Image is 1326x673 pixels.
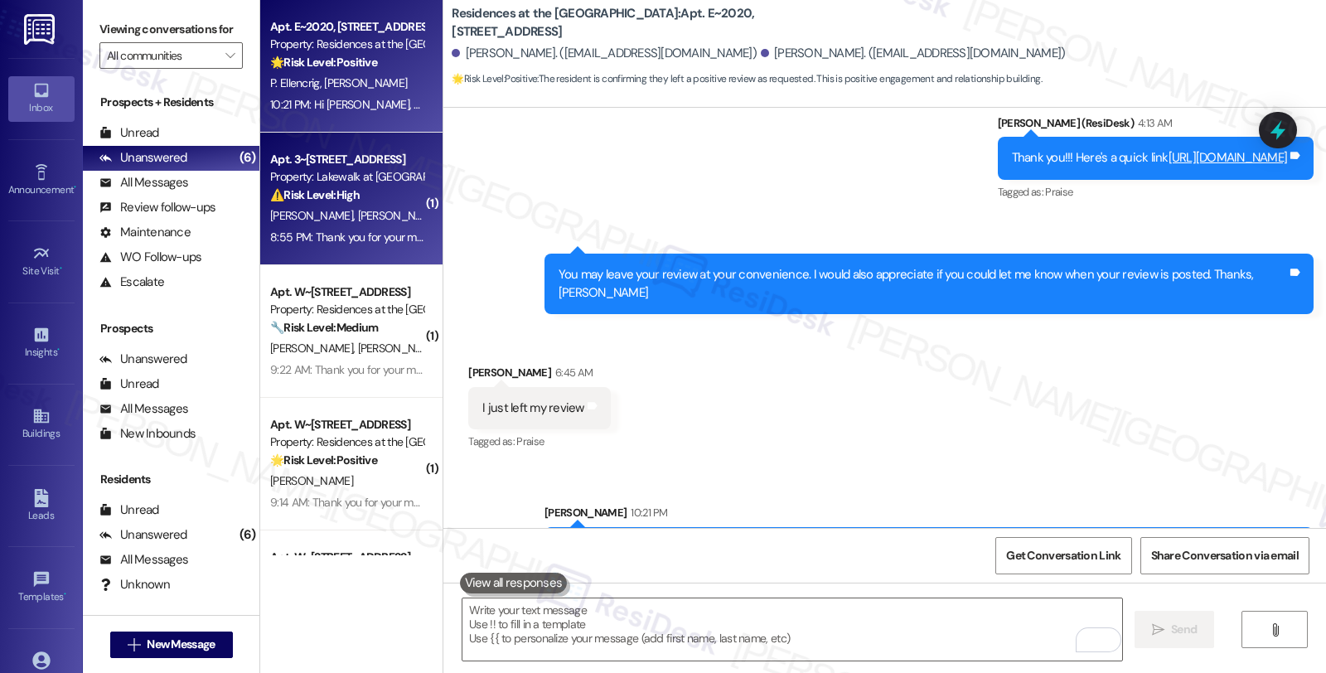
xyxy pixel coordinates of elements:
div: Unanswered [99,149,187,167]
div: Review follow-ups [99,199,215,216]
div: [PERSON_NAME] (ResiDesk) [998,114,1314,138]
span: [PERSON_NAME] [358,341,441,356]
span: P. Ellencrig [270,75,324,90]
div: Apt. E~2020, [STREET_ADDRESS] [270,18,423,36]
div: Escalate [99,274,164,291]
div: 10:21 PM [627,504,667,521]
strong: 🌟 Risk Level: Positive [270,55,377,70]
span: Share Conversation via email [1151,547,1299,564]
div: [PERSON_NAME]. ([EMAIL_ADDRESS][DOMAIN_NAME]) [761,45,1066,62]
span: [PERSON_NAME] [270,473,353,488]
div: You may leave your review at your convenience. I would also appreciate if you could let me know w... [559,266,1287,302]
span: [PERSON_NAME] [270,208,358,223]
span: • [64,588,66,600]
div: 9:14 AM: Thank you for your message. Our offices are currently closed, but we will contact you wh... [270,495,1239,510]
div: (6) [235,145,260,171]
div: Apt. W~[STREET_ADDRESS] [270,549,423,566]
div: Property: Lakewalk at [GEOGRAPHIC_DATA] [270,168,423,186]
div: Property: Residences at the [GEOGRAPHIC_DATA] [270,36,423,53]
i:  [1152,623,1164,637]
div: Apt. W~[STREET_ADDRESS] [270,416,423,433]
div: Prospects + Residents [83,94,259,111]
div: Property: Residences at the [GEOGRAPHIC_DATA] [270,433,423,451]
div: [PERSON_NAME]. ([EMAIL_ADDRESS][DOMAIN_NAME]) [452,45,757,62]
i:  [225,49,235,62]
div: New Inbounds [99,425,196,443]
b: Residences at the [GEOGRAPHIC_DATA]: Apt. E~2020, [STREET_ADDRESS] [452,5,783,41]
textarea: To enrich screen reader interactions, please activate Accessibility in Grammarly extension settings [462,598,1122,661]
div: Tagged as: [468,429,610,453]
div: [PERSON_NAME] [544,504,1314,527]
div: Apt. 3~[STREET_ADDRESS] [270,151,423,168]
div: Unanswered [99,526,187,544]
span: [PERSON_NAME] [325,75,408,90]
button: New Message [110,632,233,658]
i:  [1269,623,1281,637]
div: I just left my review [482,399,583,417]
div: All Messages [99,174,188,191]
div: Maintenance [99,224,191,241]
a: Buildings [8,402,75,447]
span: Praise [516,434,544,448]
div: Unread [99,375,159,393]
div: Unanswered [99,351,187,368]
a: Site Visit • [8,240,75,284]
div: Unread [99,124,159,142]
button: Send [1135,611,1215,648]
div: Unknown [99,576,170,593]
span: [PERSON_NAME] [358,208,441,223]
a: Templates • [8,565,75,610]
span: Send [1171,621,1197,638]
div: Apt. W~[STREET_ADDRESS] [270,283,423,301]
div: Thank you!!! Here's a quick link [1012,149,1288,167]
button: Get Conversation Link [995,537,1131,574]
span: : The resident is confirming they left a positive review as requested. This is positive engagemen... [452,70,1042,88]
span: New Message [147,636,215,653]
strong: 🔧 Risk Level: Medium [270,320,378,335]
div: Property: Residences at the [GEOGRAPHIC_DATA] [270,301,423,318]
button: Share Conversation via email [1140,537,1309,574]
strong: 🌟 Risk Level: Positive [270,453,377,467]
i:  [128,638,140,651]
span: • [60,263,62,274]
span: Get Conversation Link [1006,547,1120,564]
strong: ⚠️ Risk Level: High [270,187,360,202]
div: All Messages [99,400,188,418]
div: 8:55 PM: Thank you for your message. Our offices are currently closed, but we will contact you wh... [270,230,1242,245]
span: • [57,344,60,356]
div: All Messages [99,551,188,569]
span: [PERSON_NAME] [270,341,358,356]
div: WO Follow-ups [99,249,201,266]
a: [URL][DOMAIN_NAME] [1169,149,1288,166]
strong: 🌟 Risk Level: Positive [452,72,537,85]
a: Insights • [8,321,75,366]
div: 4:13 AM [1134,114,1172,132]
div: (6) [235,522,260,548]
div: 10:21 PM: Hi [PERSON_NAME], thank you so much for letting me know! I really appreciate you taking... [270,97,1214,112]
div: Prospects [83,320,259,337]
label: Viewing conversations for [99,17,243,42]
div: Residents [83,471,259,488]
div: 6:45 AM [551,364,593,381]
img: ResiDesk Logo [24,14,58,45]
div: [PERSON_NAME] [468,364,610,387]
input: All communities [107,42,216,69]
div: Unread [99,501,159,519]
div: 9:22 AM: Thank you for your message. Our offices are currently closed, but we will contact you wh... [270,362,1241,377]
span: Praise [1045,185,1072,199]
div: Tagged as: [998,180,1314,204]
a: Leads [8,484,75,529]
a: Inbox [8,76,75,121]
span: • [74,182,76,193]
